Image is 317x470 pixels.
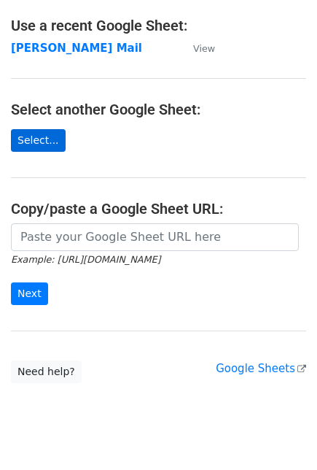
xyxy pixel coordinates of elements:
[11,101,306,118] h4: Select another Google Sheet:
[11,129,66,152] a: Select...
[11,282,48,305] input: Next
[11,223,299,251] input: Paste your Google Sheet URL here
[11,42,142,55] a: [PERSON_NAME] Mail
[11,254,160,265] small: Example: [URL][DOMAIN_NAME]
[179,42,215,55] a: View
[11,17,306,34] h4: Use a recent Google Sheet:
[193,43,215,54] small: View
[244,400,317,470] iframe: Chat Widget
[11,200,306,217] h4: Copy/paste a Google Sheet URL:
[216,362,306,375] a: Google Sheets
[11,361,82,383] a: Need help?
